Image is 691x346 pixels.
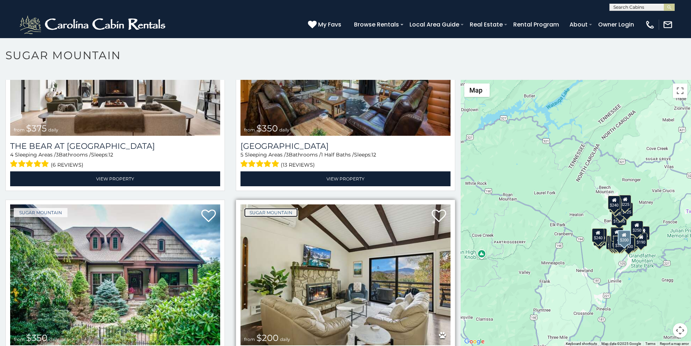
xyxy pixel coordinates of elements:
div: $190 [635,233,647,247]
span: Map [469,86,482,94]
span: 12 [108,151,113,158]
div: $125 [621,203,633,216]
span: daily [279,127,289,133]
span: $350 [26,333,48,343]
span: 5 [240,151,243,158]
span: 1 Half Baths / [321,151,354,158]
span: from [244,337,255,342]
span: (13 reviews) [281,160,315,170]
img: mail-regular-white.png [663,20,673,30]
span: 3 [56,151,59,158]
div: $350 [613,236,626,250]
a: About [566,18,591,31]
div: $155 [637,226,650,240]
span: daily [49,337,59,342]
div: $200 [618,230,631,245]
span: $375 [26,123,47,134]
span: $200 [256,333,279,343]
img: Birds Nest On Sugar Mountain [10,204,220,345]
a: Sugar Mountain [244,208,298,217]
a: Local Area Guide [406,18,463,31]
a: Terms [645,342,655,346]
div: $240 [592,228,604,242]
span: from [14,337,25,342]
h3: Grouse Moor Lodge [240,141,451,151]
span: daily [48,127,58,133]
button: Change map style [464,84,490,97]
span: 4 [10,151,13,158]
img: Sweet Dreams Are Made Of Skis [240,204,451,345]
div: $175 [610,235,622,249]
span: My Favs [318,20,341,29]
div: $1,095 [612,212,627,225]
a: The Bear At [GEOGRAPHIC_DATA] [10,141,220,151]
div: Sleeping Areas / Bathrooms / Sleeps: [240,151,451,170]
a: My Favs [308,20,343,29]
button: Toggle fullscreen view [673,84,687,98]
div: $240 [608,196,621,209]
a: Sweet Dreams Are Made Of Skis from $200 daily [240,204,451,345]
div: $250 [631,221,643,235]
a: Owner Login [595,18,638,31]
span: from [14,127,25,133]
a: Birds Nest On Sugar Mountain from $350 daily [10,204,220,345]
button: Map camera controls [673,323,687,338]
a: Add to favorites [432,209,446,224]
a: View Property [240,171,451,186]
a: Sugar Mountain [14,208,67,217]
div: Sleeping Areas / Bathrooms / Sleeps: [10,151,220,170]
div: $225 [619,195,632,209]
a: Browse Rentals [350,18,403,31]
img: White-1-2.png [18,14,169,36]
span: (6 reviews) [51,160,83,170]
a: [GEOGRAPHIC_DATA] [240,141,451,151]
a: Report a map error [660,342,689,346]
a: Add to favorites [201,209,216,224]
span: 3 [286,151,289,158]
span: $350 [256,123,278,134]
a: Rental Program [510,18,563,31]
div: $300 [611,228,623,241]
h3: The Bear At Sugar Mountain [10,141,220,151]
span: from [244,127,255,133]
div: $155 [609,236,621,250]
img: phone-regular-white.png [645,20,655,30]
a: View Property [10,171,220,186]
a: Real Estate [466,18,506,31]
span: Map data ©2025 Google [601,342,641,346]
span: 12 [371,151,376,158]
div: $190 [610,227,623,241]
div: $195 [626,235,638,249]
span: daily [280,337,290,342]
